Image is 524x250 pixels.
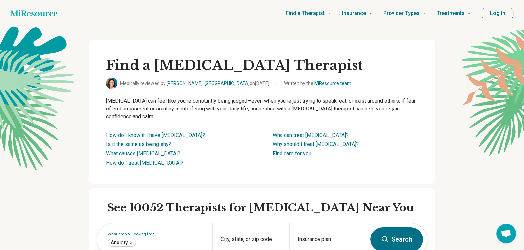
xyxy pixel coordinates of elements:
a: Find care for you [273,150,311,157]
a: Who can treat [MEDICAL_DATA]? [273,132,349,138]
span: Insurance [342,9,366,18]
a: Is it the same as being shy? [106,141,171,147]
span: Medically reviewed by [120,80,269,87]
a: How do I treat [MEDICAL_DATA]? [106,160,183,166]
a: How do I know if I have [MEDICAL_DATA]? [106,132,205,138]
a: MiResource team [314,81,351,86]
h2: See 10052 Therapists for [MEDICAL_DATA] Near You [107,201,427,215]
div: Anxiety [108,239,136,247]
span: on [DATE] [250,81,269,86]
button: Log In [482,8,513,18]
a: Home page [11,7,57,20]
a: Open chat [496,224,516,243]
a: What causes [MEDICAL_DATA]? [106,150,180,157]
label: What are you looking for? [108,232,205,236]
span: Provider Types [383,9,420,18]
span: Written by the [284,80,351,87]
button: Anxiety [129,241,133,245]
span: Find a Therapist [286,9,325,18]
p: [MEDICAL_DATA] can feel like you're constantly being judged—even when you're just trying to speak... [106,97,418,121]
a: Why should I treat [MEDICAL_DATA]? [273,141,359,147]
span: Anxiety [111,239,128,246]
h1: Find a [MEDICAL_DATA] Therapist [106,57,418,74]
a: [PERSON_NAME], [GEOGRAPHIC_DATA] [167,81,250,86]
span: Treatments [437,9,465,18]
